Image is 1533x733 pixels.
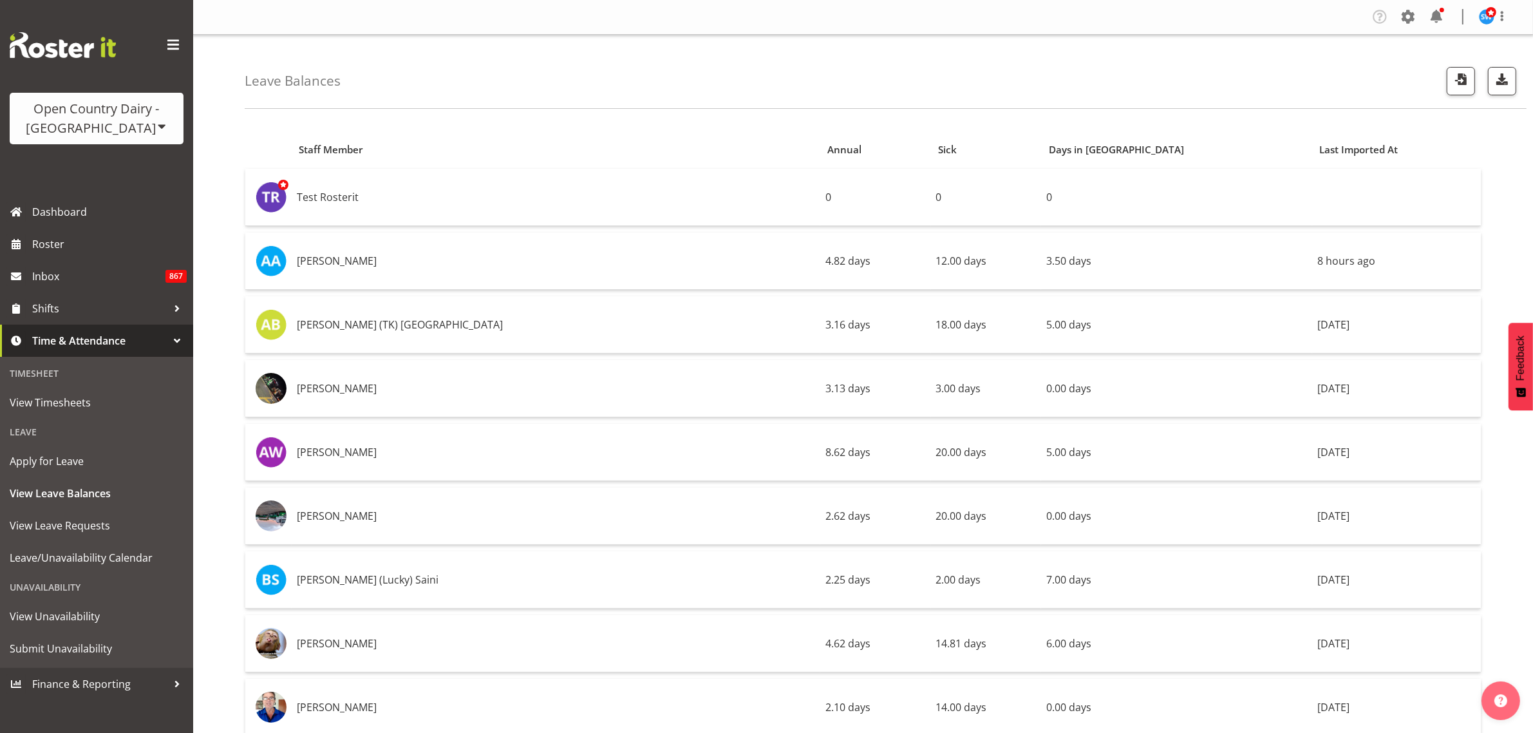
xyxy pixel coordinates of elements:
[825,636,870,651] span: 4.62 days
[936,318,987,332] span: 18.00 days
[256,373,287,404] img: amrik-singh03ac6be936c81c43ac146ad11541ec6c.png
[825,700,870,714] span: 2.10 days
[1046,318,1091,332] span: 5.00 days
[1317,254,1375,268] span: 8 hours ago
[825,509,870,523] span: 2.62 days
[10,452,183,471] span: Apply for Leave
[825,318,870,332] span: 3.16 days
[256,309,287,340] img: alan-bedford8161.jpg
[3,477,190,509] a: View Leave Balances
[256,628,287,659] img: brent-adams6c2ed5726f1d41a690d4d5a40633ac2e.png
[256,564,287,595] img: bhupinder-saini8168.jpg
[10,639,183,658] span: Submit Unavailability
[1479,9,1494,24] img: steve-webb8258.jpg
[3,360,190,386] div: Timesheet
[1046,254,1091,268] span: 3.50 days
[1046,381,1091,395] span: 0.00 days
[936,381,981,395] span: 3.00 days
[1046,509,1091,523] span: 0.00 days
[1046,573,1091,587] span: 7.00 days
[3,419,190,445] div: Leave
[1317,445,1350,459] span: [DATE]
[936,190,942,204] span: 0
[1509,323,1533,410] button: Feedback - Show survey
[10,548,183,567] span: Leave/Unavailability Calendar
[32,267,165,286] span: Inbox
[1317,318,1350,332] span: [DATE]
[32,299,167,318] span: Shifts
[1046,190,1052,204] span: 0
[32,331,167,350] span: Time & Attendance
[825,381,870,395] span: 3.13 days
[292,551,820,609] td: [PERSON_NAME] (Lucky) Saini
[1046,636,1091,651] span: 6.00 days
[1488,67,1516,95] button: Download Leave Balances
[256,437,287,468] img: andy-webb8163.jpg
[1317,700,1350,714] span: [DATE]
[1494,694,1507,707] img: help-xxl-2.png
[256,182,287,213] img: test-rosterit7563.jpg
[10,32,116,58] img: Rosterit website logo
[938,142,957,157] span: Sick
[1320,142,1398,157] span: Last Imported At
[827,142,861,157] span: Annual
[292,424,820,481] td: [PERSON_NAME]
[23,99,171,138] div: Open Country Dairy - [GEOGRAPHIC_DATA]
[32,234,187,254] span: Roster
[1447,67,1475,95] button: Import Leave Balances
[256,245,287,276] img: abhilash-antony8160.jpg
[3,542,190,574] a: Leave/Unavailability Calendar
[3,600,190,633] a: View Unavailability
[1317,381,1350,395] span: [DATE]
[3,574,190,600] div: Unavailability
[1317,636,1350,651] span: [DATE]
[292,488,820,545] td: [PERSON_NAME]
[32,202,187,222] span: Dashboard
[299,142,363,157] span: Staff Member
[825,190,831,204] span: 0
[825,573,870,587] span: 2.25 days
[292,296,820,354] td: [PERSON_NAME] (TK) [GEOGRAPHIC_DATA]
[10,484,183,503] span: View Leave Balances
[1049,142,1184,157] span: Days in [GEOGRAPHIC_DATA]
[292,615,820,672] td: [PERSON_NAME]
[936,573,981,587] span: 2.00 days
[936,445,987,459] span: 20.00 days
[10,607,183,626] span: View Unavailability
[936,636,987,651] span: 14.81 days
[1515,336,1527,381] span: Feedback
[256,692,287,723] img: callum-leslieb2ccbb570efb4ea93546c50242686de0.png
[1317,509,1350,523] span: [DATE]
[256,500,287,531] img: barry-morgan1fcdc3dbfdd87109e0eae247047b2e04.png
[936,509,987,523] span: 20.00 days
[3,633,190,665] a: Submit Unavailability
[3,445,190,477] a: Apply for Leave
[292,233,820,290] td: [PERSON_NAME]
[292,169,820,226] td: Test Rosterit
[936,254,987,268] span: 12.00 days
[825,445,870,459] span: 8.62 days
[292,360,820,417] td: [PERSON_NAME]
[245,73,341,88] h4: Leave Balances
[165,270,187,283] span: 867
[10,393,183,412] span: View Timesheets
[3,386,190,419] a: View Timesheets
[10,516,183,535] span: View Leave Requests
[3,509,190,542] a: View Leave Requests
[32,674,167,694] span: Finance & Reporting
[825,254,870,268] span: 4.82 days
[936,700,987,714] span: 14.00 days
[1317,573,1350,587] span: [DATE]
[1046,700,1091,714] span: 0.00 days
[1046,445,1091,459] span: 5.00 days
